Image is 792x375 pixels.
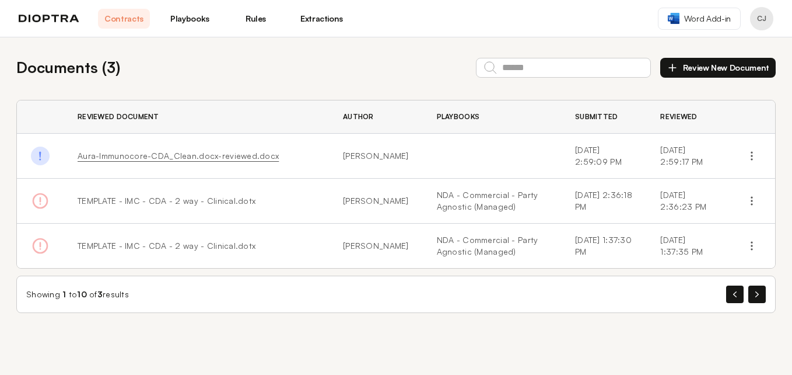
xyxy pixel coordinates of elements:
td: [DATE] 1:37:35 PM [646,224,728,269]
button: Profile menu [750,7,773,30]
td: [DATE] 2:59:09 PM [561,134,646,179]
a: NDA - Commercial - Party Agnostic (Managed) [437,234,547,258]
img: logo [19,15,79,23]
img: Done [31,147,50,165]
td: [PERSON_NAME] [329,179,423,224]
td: [PERSON_NAME] [329,134,423,179]
a: Extractions [296,9,348,29]
a: NDA - Commercial - Party Agnostic (Managed) [437,189,547,213]
a: Aura-Immunocore-CDA_Clean.docx-reviewed.docx [78,151,279,161]
span: 10 [77,289,87,299]
span: 3 [97,289,103,299]
h2: Documents ( 3 ) [16,56,120,79]
span: TEMPLATE - IMC - CDA - 2 way - Clinical.dotx [78,241,255,251]
a: Rules [230,9,282,29]
a: Contracts [98,9,150,29]
span: 1 [62,289,66,299]
th: Reviewed [646,100,728,134]
th: Reviewed Document [64,100,329,134]
td: [DATE] 1:37:30 PM [561,224,646,269]
td: [DATE] 2:36:18 PM [561,179,646,224]
td: [PERSON_NAME] [329,224,423,269]
button: Previous [726,286,744,303]
button: Next [748,286,766,303]
span: TEMPLATE - IMC - CDA - 2 way - Clinical.dotx [78,196,255,206]
img: word [668,13,679,24]
td: [DATE] 2:36:23 PM [646,179,728,224]
div: Showing to of results [26,289,129,300]
th: Playbooks [423,100,561,134]
a: Playbooks [164,9,216,29]
th: Submitted [561,100,646,134]
td: [DATE] 2:59:17 PM [646,134,728,179]
span: Word Add-in [684,13,731,25]
button: Review New Document [660,58,776,78]
a: Word Add-in [658,8,741,30]
th: Author [329,100,423,134]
